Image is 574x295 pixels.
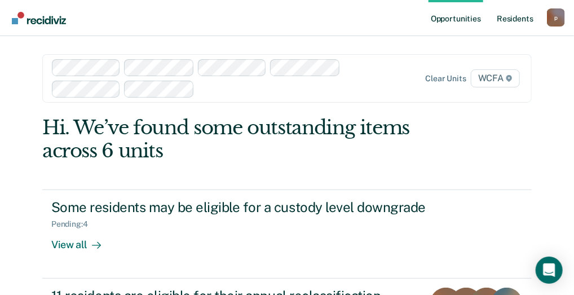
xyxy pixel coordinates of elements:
[51,199,447,215] div: Some residents may be eligible for a custody level downgrade
[51,229,114,251] div: View all
[42,190,532,279] a: Some residents may be eligible for a custody level downgradePending:4View all
[547,8,565,27] button: Profile dropdown button
[536,257,563,284] div: Open Intercom Messenger
[51,219,97,229] div: Pending : 4
[425,74,466,83] div: Clear units
[471,69,520,87] span: WCFA
[547,8,565,27] div: p
[12,12,66,24] img: Recidiviz
[42,116,434,162] div: Hi. We’ve found some outstanding items across 6 units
